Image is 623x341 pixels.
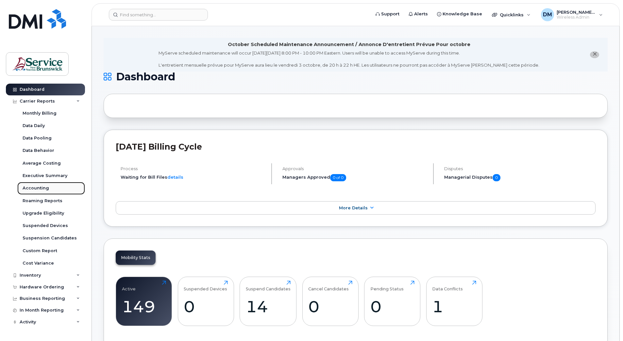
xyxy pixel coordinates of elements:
[308,297,352,316] div: 0
[444,166,596,171] h4: Disputes
[246,281,291,322] a: Suspend Candidates14
[246,297,291,316] div: 14
[370,281,414,322] a: Pending Status0
[121,166,266,171] h4: Process
[184,281,228,322] a: Suspended Devices0
[370,297,414,316] div: 0
[184,297,228,316] div: 0
[122,297,166,316] div: 149
[184,281,227,291] div: Suspended Devices
[308,281,352,322] a: Cancel Candidates0
[246,281,291,291] div: Suspend Candidates
[121,174,266,180] li: Waiting for Bill Files
[159,50,539,68] div: MyServe scheduled maintenance will occur [DATE][DATE] 8:00 PM - 10:00 PM Eastern. Users will be u...
[282,174,428,181] h5: Managers Approved
[493,174,500,181] span: 0
[308,281,349,291] div: Cancel Candidates
[370,281,404,291] div: Pending Status
[228,41,470,48] div: October Scheduled Maintenance Announcement / Annonce D'entretient Prévue Pour octobre
[167,174,183,180] a: details
[432,281,463,291] div: Data Conflicts
[339,205,368,210] span: More Details
[590,51,599,58] button: close notification
[122,281,136,291] div: Active
[432,297,476,316] div: 1
[444,174,596,181] h5: Managerial Disputes
[330,174,346,181] span: 0 of 0
[116,72,175,82] span: Dashboard
[282,166,428,171] h4: Approvals
[432,281,476,322] a: Data Conflicts1
[116,142,596,152] h2: [DATE] Billing Cycle
[122,281,166,322] a: Active149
